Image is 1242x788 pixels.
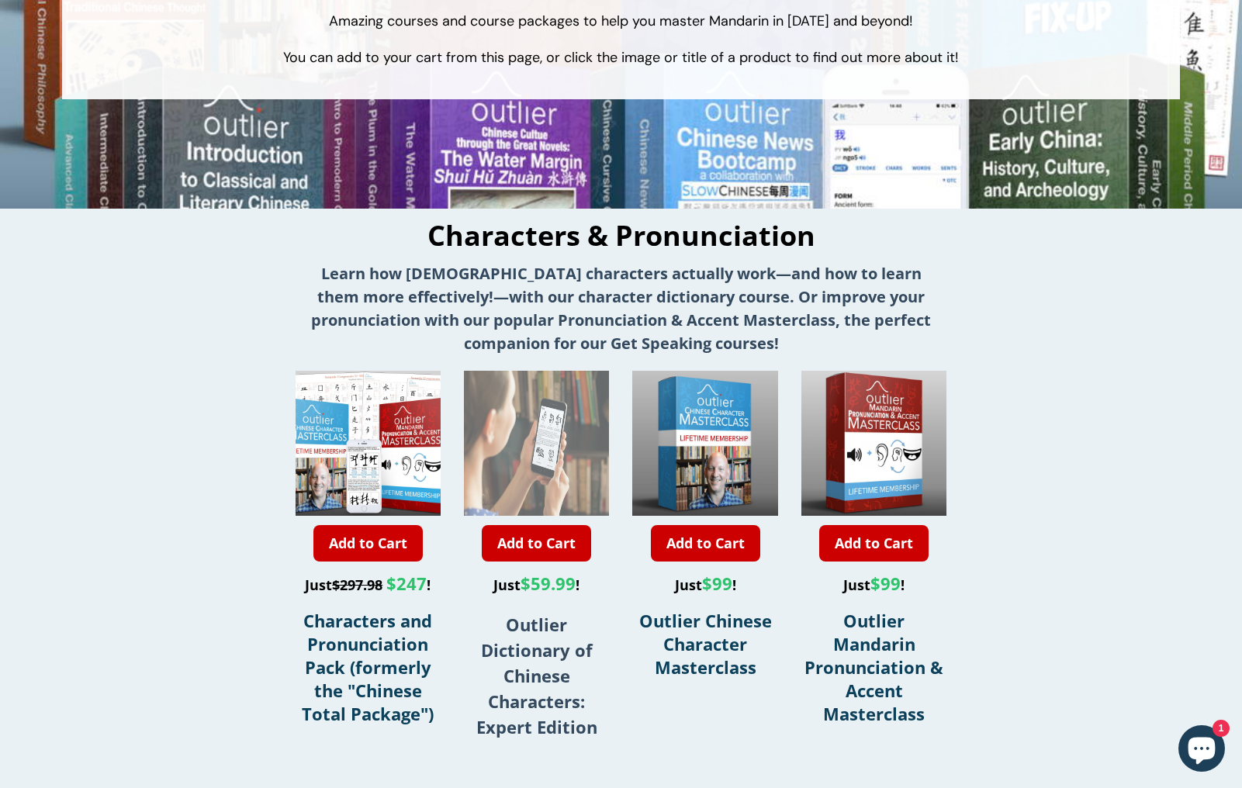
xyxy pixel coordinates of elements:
a: Add to Cart [819,525,929,562]
a: Outlier Mandarin Pronunciation & Accent Masterclass [804,609,943,725]
span: $247 [386,572,427,595]
strong: Learn how [DEMOGRAPHIC_DATA] characters actually work—and how to learn them more effectively!—wit... [311,263,931,354]
span: Just ! [305,575,431,594]
strong: Outlier Dictionary of Chinese Characters: Expert Edition [476,613,597,738]
a: Add to Cart [651,525,760,562]
a: Add to Cart [482,525,591,562]
a: Add to Cart [313,525,423,562]
s: $297.98 [332,575,382,594]
span: You can add to your cart from this page, or click the image or title of a product to find out mor... [283,48,959,67]
span: $59.99 [521,572,576,595]
a: Characters and Pronunciation Pack (formerly the "Chinese Total Package") [302,609,434,725]
span: Just ! [675,575,736,594]
span: Just ! [843,575,905,594]
span: $99 [870,572,901,595]
inbox-online-store-chat: Shopify online store chat [1174,725,1230,776]
a: Outlier Chinese Character Masterclass [639,609,772,679]
span: Just ! [493,575,579,594]
span: $99 [702,572,732,595]
a: Outlier Dictionary of Chinese Characters: Expert Edition [476,618,597,738]
span: Amazing courses and course packages to help you master Mandarin in [DATE] and beyond! [329,12,913,30]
